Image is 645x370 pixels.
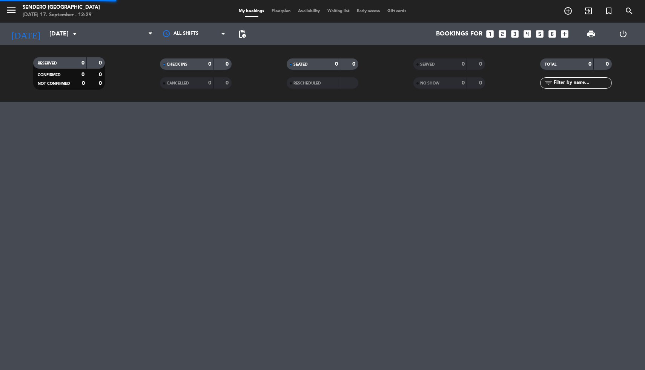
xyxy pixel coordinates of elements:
[99,81,103,86] strong: 0
[544,78,553,88] i: filter_list
[462,61,465,67] strong: 0
[479,61,484,67] strong: 0
[587,29,596,38] span: print
[485,29,495,39] i: looks_one
[462,80,465,86] strong: 0
[545,63,556,66] span: TOTAL
[535,29,545,39] i: looks_5
[81,60,84,66] strong: 0
[353,9,384,13] span: Early-access
[498,29,507,39] i: looks_two
[625,6,634,15] i: search
[23,4,100,11] div: Sendero [GEOGRAPHIC_DATA]
[238,29,247,38] span: pending_actions
[293,63,308,66] span: SEATED
[522,29,532,39] i: looks_4
[208,80,211,86] strong: 0
[167,81,189,85] span: CANCELLED
[99,60,103,66] strong: 0
[167,63,187,66] span: CHECK INS
[324,9,353,13] span: Waiting list
[510,29,520,39] i: looks_3
[479,80,484,86] strong: 0
[335,61,338,67] strong: 0
[99,72,103,77] strong: 0
[607,23,640,45] div: LOG OUT
[604,6,613,15] i: turned_in_not
[619,29,628,38] i: power_settings_new
[226,80,230,86] strong: 0
[588,61,591,67] strong: 0
[38,82,70,86] span: NOT CONFIRMED
[293,81,321,85] span: RESCHEDULED
[23,11,100,19] div: [DATE] 17. September - 12:29
[560,29,570,39] i: add_box
[268,9,294,13] span: Floorplan
[208,61,211,67] strong: 0
[420,63,435,66] span: SERVED
[584,6,593,15] i: exit_to_app
[82,81,85,86] strong: 0
[6,26,46,42] i: [DATE]
[352,61,357,67] strong: 0
[294,9,324,13] span: Availability
[235,9,268,13] span: My bookings
[81,72,84,77] strong: 0
[6,5,17,16] i: menu
[564,6,573,15] i: add_circle_outline
[384,9,410,13] span: Gift cards
[6,5,17,18] button: menu
[38,61,57,65] span: RESERVED
[70,29,79,38] i: arrow_drop_down
[553,79,611,87] input: Filter by name...
[547,29,557,39] i: looks_6
[38,73,61,77] span: CONFIRMED
[420,81,439,85] span: NO SHOW
[436,31,482,38] span: Bookings for
[606,61,610,67] strong: 0
[226,61,230,67] strong: 0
